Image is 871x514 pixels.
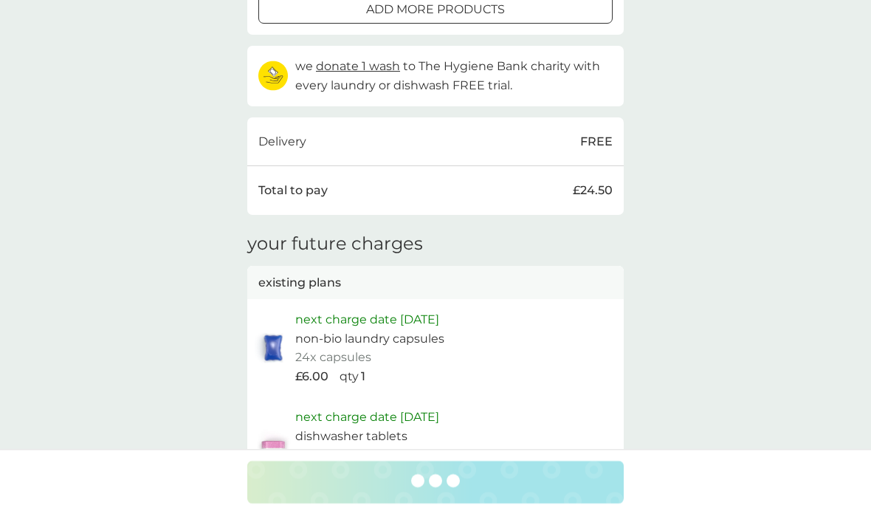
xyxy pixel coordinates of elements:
p: FREE [580,132,613,151]
h3: your future charges [247,233,423,255]
p: non-bio laundry capsules [295,329,444,349]
p: 1 [361,367,365,386]
p: we to The Hygiene Bank charity with every laundry or dishwash FREE trial. [295,57,613,95]
p: existing plans [258,273,341,292]
p: £24.50 [573,181,613,200]
p: next charge date [DATE] [295,408,439,427]
p: Delivery [258,132,306,151]
p: 30x tablets [295,446,361,465]
p: dishwasher tablets [295,427,407,446]
p: £6.00 [295,367,328,386]
p: next charge date [DATE] [295,310,439,329]
p: Total to pay [258,181,328,200]
p: 24x capsules [295,348,371,367]
span: donate 1 wash [316,59,400,73]
p: qty [340,367,359,386]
